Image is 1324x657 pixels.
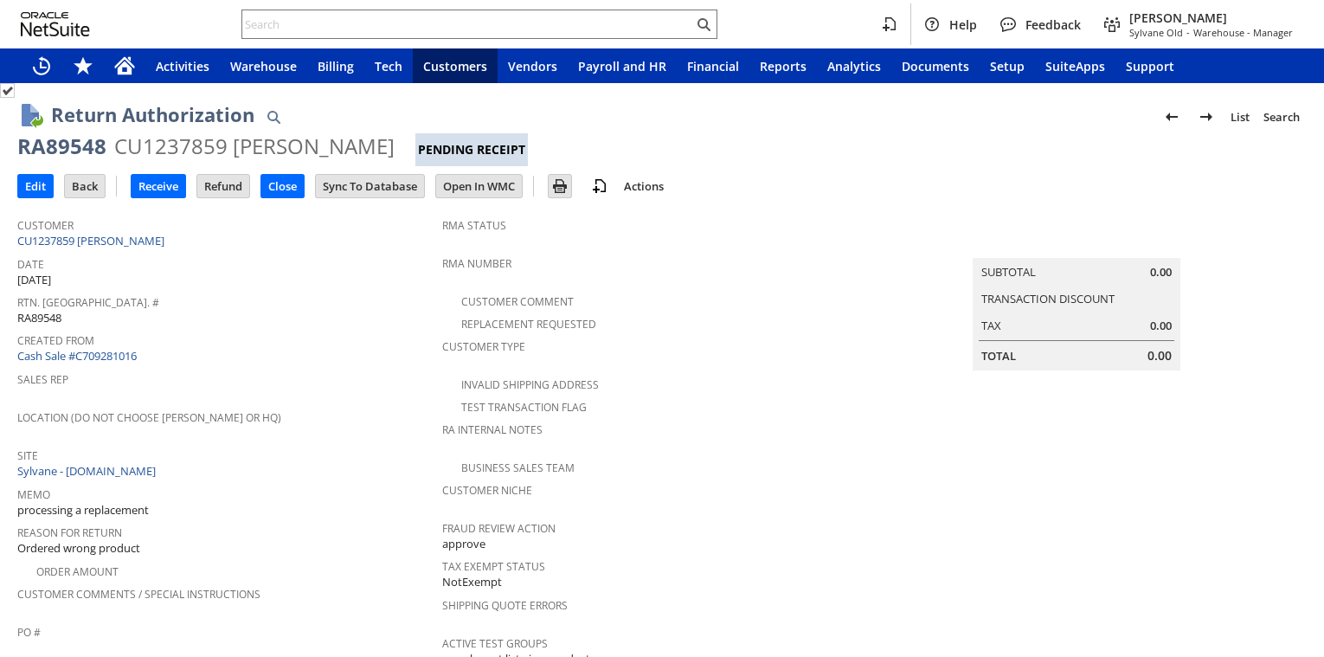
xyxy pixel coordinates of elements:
[442,636,548,651] a: Active Test Groups
[18,175,53,197] input: Edit
[114,132,395,160] div: CU1237859 [PERSON_NAME]
[461,461,575,475] a: Business Sales Team
[817,48,891,83] a: Analytics
[1129,10,1293,26] span: [PERSON_NAME]
[498,48,568,83] a: Vendors
[1150,318,1172,334] span: 0.00
[508,58,557,74] span: Vendors
[307,48,364,83] a: Billing
[17,372,68,387] a: Sales Rep
[442,422,543,437] a: RA Internal Notes
[17,463,160,479] a: Sylvane - [DOMAIN_NAME]
[949,16,977,33] span: Help
[1025,16,1081,33] span: Feedback
[990,58,1025,74] span: Setup
[316,175,424,197] input: Sync To Database
[375,58,402,74] span: Tech
[17,410,281,425] a: Location (Do Not Choose [PERSON_NAME] or HQ)
[981,264,1036,280] a: Subtotal
[114,55,135,76] svg: Home
[550,176,570,196] img: Print
[461,400,587,415] a: Test Transaction Flag
[263,106,284,127] img: Quick Find
[760,58,807,74] span: Reports
[461,294,574,309] a: Customer Comment
[442,559,545,574] a: Tax Exempt Status
[442,521,556,536] a: Fraud Review Action
[693,14,714,35] svg: Search
[145,48,220,83] a: Activities
[65,175,105,197] input: Back
[1193,26,1293,39] span: Warehouse - Manager
[442,574,502,590] span: NotExempt
[17,233,169,248] a: CU1237859 [PERSON_NAME]
[17,218,74,233] a: Customer
[220,48,307,83] a: Warehouse
[1129,26,1183,39] span: Sylvane Old
[17,295,159,310] a: Rtn. [GEOGRAPHIC_DATA]. #
[981,318,1001,333] a: Tax
[17,448,38,463] a: Site
[827,58,881,74] span: Analytics
[51,100,254,129] h1: Return Authorization
[423,58,487,74] span: Customers
[1115,48,1185,83] a: Support
[549,175,571,197] input: Print
[1224,103,1257,131] a: List
[17,272,51,288] span: [DATE]
[1126,58,1174,74] span: Support
[973,230,1180,258] caption: Summary
[677,48,749,83] a: Financial
[17,257,44,272] a: Date
[442,218,506,233] a: RMA Status
[1196,106,1217,127] img: Next
[980,48,1035,83] a: Setup
[21,12,90,36] svg: logo
[17,625,41,640] a: PO #
[230,58,297,74] span: Warehouse
[442,483,532,498] a: Customer Niche
[568,48,677,83] a: Payroll and HR
[1045,58,1105,74] span: SuiteApps
[1257,103,1307,131] a: Search
[242,14,693,35] input: Search
[17,502,149,519] span: processing a replacement
[1035,48,1115,83] a: SuiteApps
[132,175,185,197] input: Receive
[17,525,122,540] a: Reason For Return
[461,377,599,392] a: Invalid Shipping Address
[17,333,94,348] a: Created From
[1150,264,1172,280] span: 0.00
[62,48,104,83] div: Shortcuts
[318,58,354,74] span: Billing
[36,564,119,579] a: Order Amount
[413,48,498,83] a: Customers
[364,48,413,83] a: Tech
[687,58,739,74] span: Financial
[891,48,980,83] a: Documents
[1186,26,1190,39] span: -
[578,58,666,74] span: Payroll and HR
[17,487,50,502] a: Memo
[1161,106,1182,127] img: Previous
[442,256,511,271] a: RMA Number
[589,176,610,196] img: add-record.svg
[31,55,52,76] svg: Recent Records
[442,598,568,613] a: Shipping Quote Errors
[21,48,62,83] a: Recent Records
[617,178,671,194] a: Actions
[17,132,106,160] div: RA89548
[902,58,969,74] span: Documents
[436,175,522,197] input: Open In WMC
[197,175,249,197] input: Refund
[442,536,485,552] span: approve
[104,48,145,83] a: Home
[461,317,596,332] a: Replacement Requested
[981,348,1016,364] a: Total
[156,58,209,74] span: Activities
[749,48,817,83] a: Reports
[17,587,260,602] a: Customer Comments / Special Instructions
[1147,347,1172,364] span: 0.00
[17,310,61,326] span: RA89548
[17,540,140,557] span: Ordered wrong product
